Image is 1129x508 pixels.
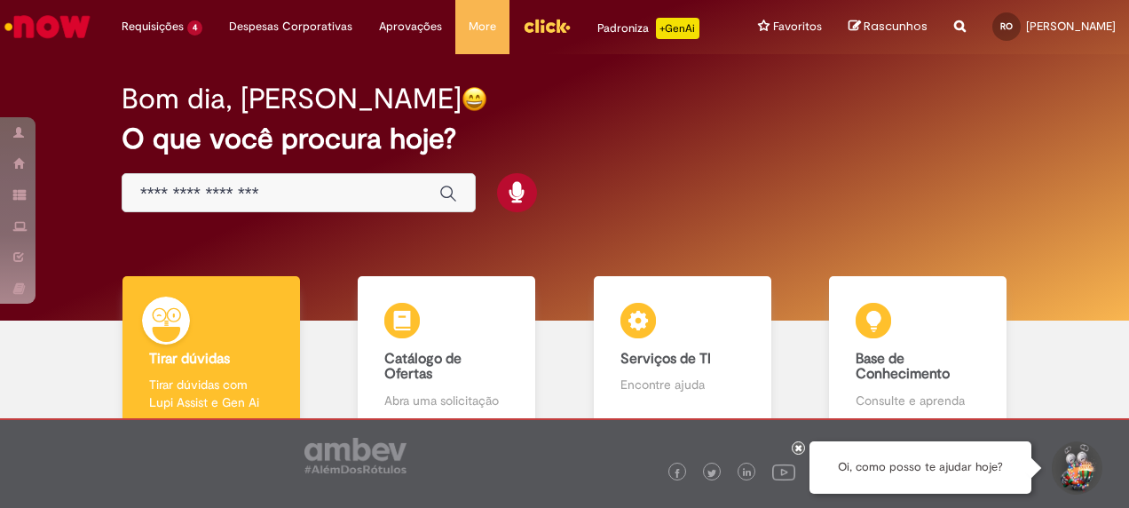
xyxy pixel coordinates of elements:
[122,123,1007,155] h2: O que você procura hoje?
[1026,19,1116,34] span: [PERSON_NAME]
[656,18,699,39] p: +GenAi
[329,276,565,430] a: Catálogo de Ofertas Abra uma solicitação
[229,18,352,36] span: Despesas Corporativas
[187,20,202,36] span: 4
[149,350,230,368] b: Tirar dúvidas
[523,12,571,39] img: click_logo_yellow_360x200.png
[564,276,801,430] a: Serviços de TI Encontre ajuda
[122,18,184,36] span: Requisições
[856,392,980,409] p: Consulte e aprenda
[620,376,745,393] p: Encontre ajuda
[856,350,950,384] b: Base de Conhecimento
[849,19,928,36] a: Rascunhos
[2,9,93,44] img: ServiceNow
[304,438,407,473] img: logo_footer_ambev_rotulo_gray.png
[772,460,795,483] img: logo_footer_youtube.png
[469,18,496,36] span: More
[864,18,928,35] span: Rascunhos
[384,350,462,384] b: Catálogo de Ofertas
[801,276,1037,430] a: Base de Conhecimento Consulte e aprenda
[122,83,462,115] h2: Bom dia, [PERSON_NAME]
[1049,441,1102,495] button: Iniciar Conversa de Suporte
[743,468,752,479] img: logo_footer_linkedin.png
[809,441,1031,494] div: Oi, como posso te ajudar hoje?
[93,276,329,430] a: Tirar dúvidas Tirar dúvidas com Lupi Assist e Gen Ai
[384,392,509,409] p: Abra uma solicitação
[597,18,699,39] div: Padroniza
[673,469,682,478] img: logo_footer_facebook.png
[707,469,716,478] img: logo_footer_twitter.png
[149,376,273,411] p: Tirar dúvidas com Lupi Assist e Gen Ai
[773,18,822,36] span: Favoritos
[1000,20,1013,32] span: RO
[620,350,711,368] b: Serviços de TI
[379,18,442,36] span: Aprovações
[462,86,487,112] img: happy-face.png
